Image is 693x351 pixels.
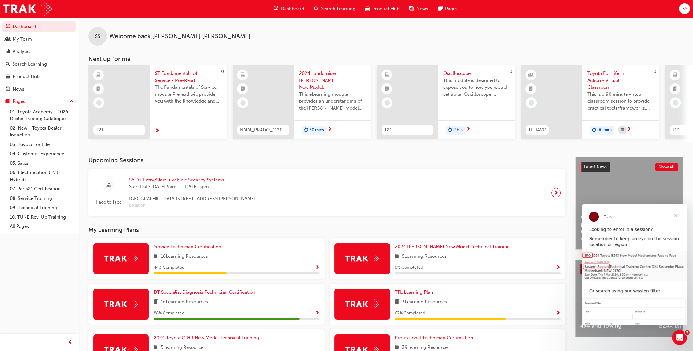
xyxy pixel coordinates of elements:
[69,98,74,106] span: up-icon
[445,5,458,12] span: Pages
[581,214,678,228] span: Welcome to your new Training Resource Centre
[372,5,399,12] span: Product Hub
[93,174,561,212] a: Face to faceSA DT Entry/Start & Vehicle Security SystemsStart Date:[DATE] 9am , - [DATE] 5pm[GEOG...
[416,5,428,12] span: News
[360,2,404,15] a: car-iconProduct Hub
[161,253,208,260] span: 16 Learning Resources
[402,298,447,306] span: 3 Learning Resources
[7,168,76,184] a: 06. Electrification (EV & Hybrid)
[281,5,304,12] span: Dashboard
[402,253,447,260] span: 5 Learning Resources
[384,127,431,134] span: T21-FOD_OSCOPE_PREREQ
[241,71,245,79] span: learningResourceType_ELEARNING-icon
[2,21,76,32] a: Dashboard
[96,127,143,134] span: T21-STFOS_PRE_READ
[129,183,256,190] span: Start Date: [DATE] 9am , - [DATE] 5pm
[556,309,561,317] button: Show Progress
[154,334,261,341] a: 2024 Toyota C-HR New Model Technical Training
[12,61,47,68] div: Search Learning
[679,3,690,14] button: SS
[580,264,678,274] a: Product HubShow all
[2,96,76,107] button: Pages
[221,69,224,74] span: 0
[3,2,52,16] img: Trak
[240,127,287,134] span: NMM_PRADO_112024_MODULE_1
[598,127,612,134] span: 90 mins
[2,46,76,57] a: Analytics
[395,244,510,249] span: 2024 [PERSON_NAME] New Model Technical Training
[129,202,256,209] span: Location
[627,127,631,132] span: next-icon
[2,71,76,82] a: Product Hub
[6,74,10,79] span: car-icon
[580,322,649,329] span: 4x4 and Towing
[7,212,76,222] a: 10. TUNE Rev-Up Training
[315,265,320,271] span: Show Progress
[155,84,222,105] span: The Fundamentals of Service module Preread will provide you with the Knowledge and Understanding ...
[154,289,258,296] a: DT Specialist Diagnosis Technician Certification
[2,20,76,96] button: DashboardMy TeamAnalyticsSearch LearningProduct HubNews
[433,2,463,15] a: pages-iconPages
[129,176,256,184] span: SA DT Entry/Start & Vehicle Security Systems
[673,85,677,93] span: booktick-icon
[581,228,678,242] span: Revolutionise the way you access and manage your learning resources.
[79,55,693,63] h3: Next up for me
[575,157,683,250] a: Latest NewsShow allWelcome to your new Training Resource CentreRevolutionise the way you access a...
[404,2,433,15] a: news-iconNews
[2,58,76,70] a: Search Learning
[409,5,414,13] span: news-icon
[581,162,678,172] a: Latest NewsShow all
[2,83,76,95] a: News
[109,33,250,40] span: Welcome back , [PERSON_NAME] [PERSON_NAME]
[7,107,76,123] a: 01. Toyota Academy - 2025 Dealer Training Catalogue
[395,264,423,271] span: 0 % Completed
[95,33,100,40] span: SS
[438,5,443,13] span: pages-icon
[6,49,10,54] span: chart-icon
[7,203,76,212] a: 09. Technical Training
[529,100,534,106] span: learningRecordVerb_NONE-icon
[443,77,510,98] span: This module is designed to expose you to how you would set up an Oscilloscope, inspecting vehicle...
[68,339,72,346] span: prev-icon
[161,298,208,306] span: 16 Learning Resources
[7,149,76,159] a: 04. Customer Experience
[621,126,624,134] span: calendar-icon
[385,71,389,79] span: learningResourceType_ELEARNING-icon
[521,65,659,139] a: 0TFLIAVCToyota For Life In Action - Virtual ClassroomThis is a 90 minute virtual classroom sessio...
[556,311,561,316] span: Show Progress
[240,100,246,106] span: learningRecordVerb_NONE-icon
[309,2,360,15] a: search-iconSearch Learning
[448,126,452,134] span: duration-icon
[154,243,224,250] a: Service Technician Certification
[96,100,102,106] span: learningRecordVerb_NONE-icon
[453,127,463,134] span: 2 hrs
[96,71,101,79] span: learningResourceType_ELEARNING-icon
[88,65,227,139] a: 0T21-STFOS_PRE_READST Fundamentals of Service - Pre-ReadThe Fundamentals of Service module Prerea...
[321,5,355,12] span: Search Learning
[395,335,473,341] span: Professional Technician Certification
[587,91,654,112] span: This is a 90 minute virtual classroom session to provide practical tools/frameworks, behaviours a...
[96,85,101,93] span: booktick-icon
[7,184,76,194] a: 07. Parts21 Certification
[575,260,654,337] a: 4x4 and Towing
[509,69,512,74] span: 0
[395,310,425,317] span: 67 % Completed
[299,70,366,91] span: 2024 Landcruiser [PERSON_NAME] New Model Mechanisms - Model Outline 1
[7,140,76,149] a: 03. Toyota For Life
[672,330,687,345] iframe: Intercom live chat
[556,264,561,272] button: Show Progress
[584,164,607,169] span: Latest News
[655,163,678,171] button: Show all
[443,70,510,77] span: Oscilloscope
[155,128,160,134] span: next-icon
[129,195,256,202] span: [GEOGRAPHIC_DATA][STREET_ADDRESS][PERSON_NAME]
[685,330,690,335] span: 2
[154,289,255,295] span: DT Specialist Diagnosis Technician Certification
[88,226,565,233] h3: My Learning Plans
[2,34,76,45] a: My Team
[233,65,371,139] a: NMM_PRADO_112024_MODULE_12024 Landcruiser [PERSON_NAME] New Model Mechanisms - Model Outline 1Thi...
